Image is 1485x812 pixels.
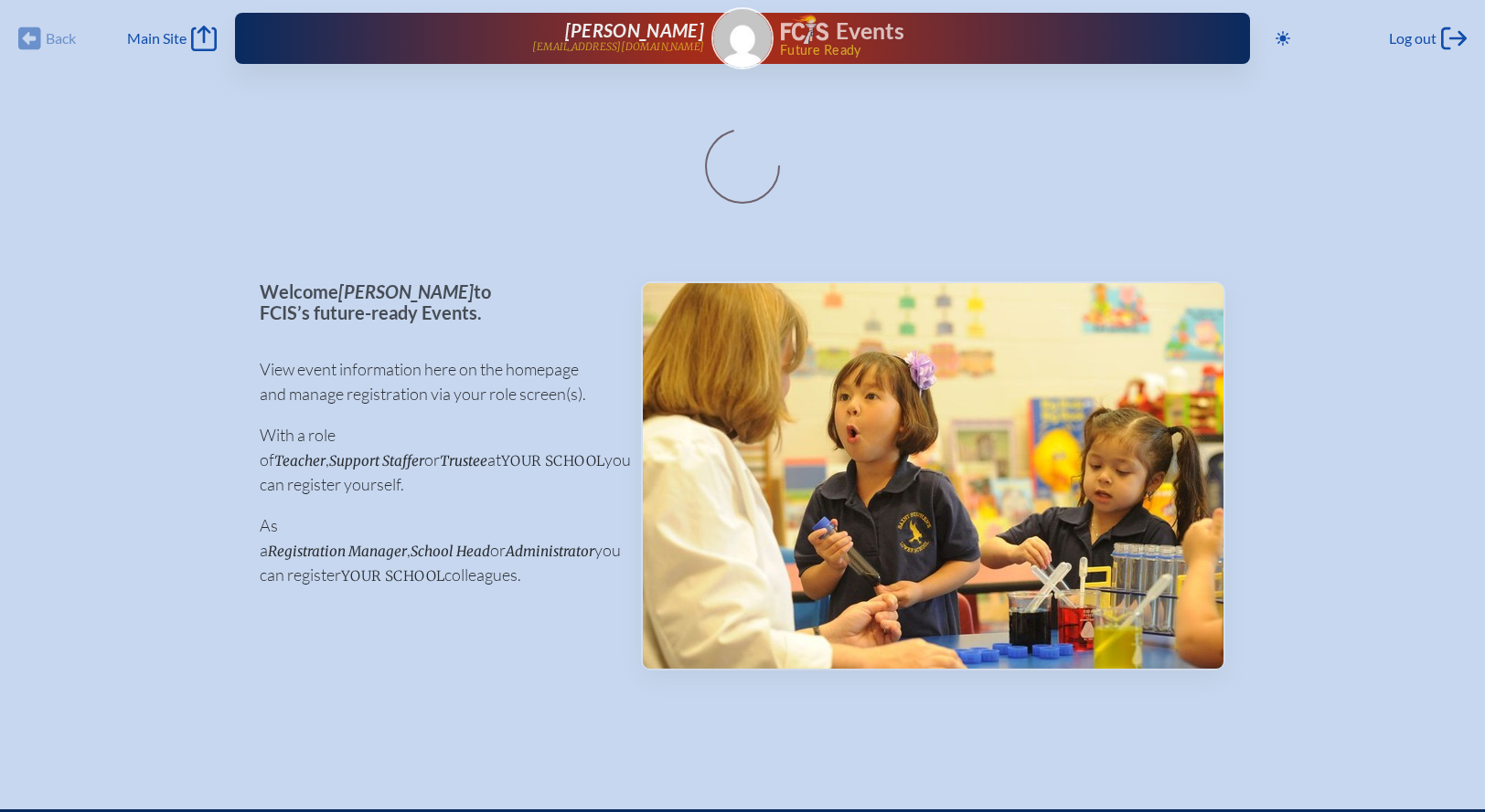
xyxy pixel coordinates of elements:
[268,543,407,560] span: Registration Manager
[711,7,774,69] a: Gravatar
[781,15,1191,57] div: FCIS Events — Future ready
[643,283,1223,669] img: Events
[506,543,594,560] span: Administrator
[713,9,772,68] img: Gravatar
[440,452,487,469] span: Trustee
[274,452,326,469] span: Teacher
[1389,29,1437,47] span: Log out
[501,452,604,469] span: your school
[260,423,612,497] p: With a role of , or at you can register yourself.
[260,513,612,587] p: As a , or you can register colleagues.
[565,19,704,41] span: [PERSON_NAME]
[411,543,490,560] span: School Head
[341,567,444,585] span: your school
[127,26,217,51] a: Main Site
[260,357,612,406] p: View event information here on the homepage and manage registration via your role screen(s).
[127,29,187,47] span: Main Site
[294,20,704,57] a: [PERSON_NAME][EMAIL_ADDRESS][DOMAIN_NAME]
[780,44,1191,57] span: Future Ready
[329,452,424,469] span: Support Staffer
[260,281,612,322] p: Welcome to FCIS’s future-ready Events.
[532,41,704,53] p: [EMAIL_ADDRESS][DOMAIN_NAME]
[338,280,474,302] span: [PERSON_NAME]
